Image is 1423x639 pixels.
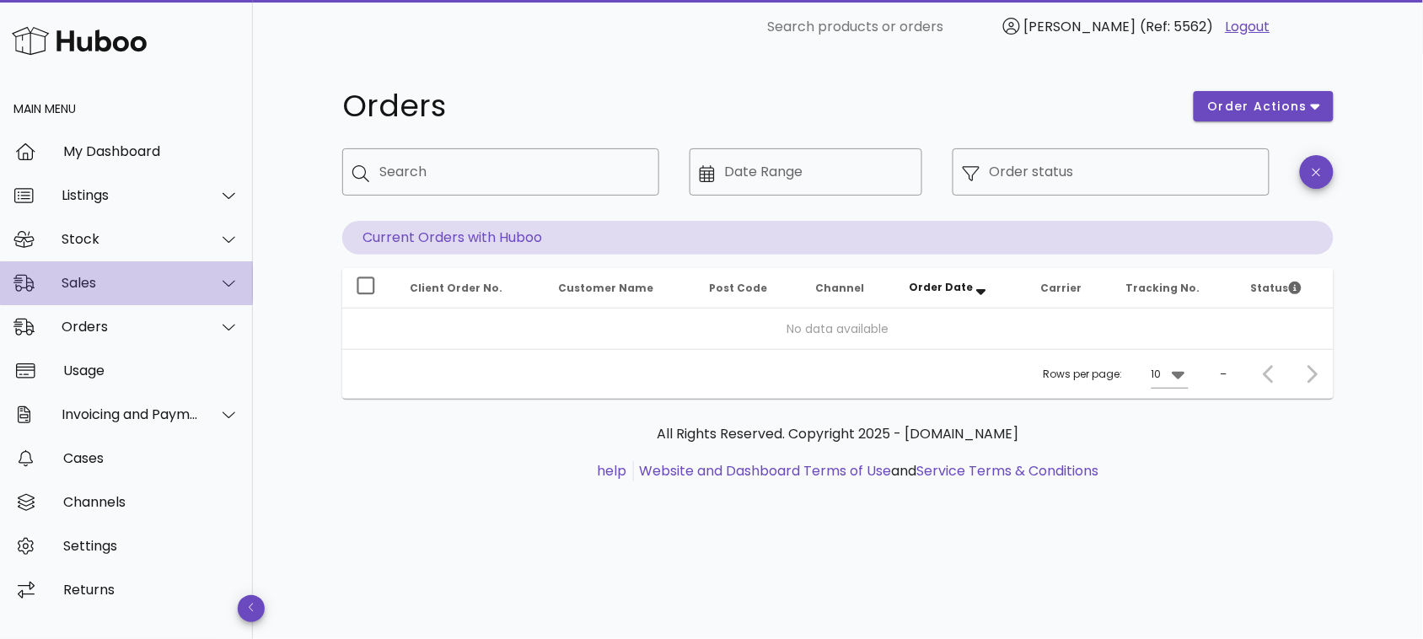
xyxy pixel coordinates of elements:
[640,461,892,481] a: Website and Dashboard Terms of Use
[1238,268,1334,309] th: Status
[410,281,502,295] span: Client Order No.
[1044,350,1189,399] div: Rows per page:
[63,362,239,379] div: Usage
[356,424,1320,444] p: All Rights Reserved. Copyright 2025 - [DOMAIN_NAME]
[1028,268,1112,309] th: Carrier
[1194,91,1334,121] button: order actions
[696,268,802,309] th: Post Code
[815,281,864,295] span: Channel
[917,461,1099,481] a: Service Terms & Conditions
[63,450,239,466] div: Cases
[1152,361,1189,388] div: 10Rows per page:
[12,23,147,59] img: Huboo Logo
[1221,367,1227,382] div: –
[1251,281,1302,295] span: Status
[396,268,545,309] th: Client Order No.
[1125,281,1200,295] span: Tracking No.
[1207,98,1308,115] span: order actions
[62,231,199,247] div: Stock
[802,268,896,309] th: Channel
[62,275,199,291] div: Sales
[598,461,627,481] a: help
[342,91,1173,121] h1: Orders
[1112,268,1238,309] th: Tracking No.
[896,268,1028,309] th: Order Date: Sorted descending. Activate to remove sorting.
[62,187,199,203] div: Listings
[63,582,239,598] div: Returns
[1141,17,1214,36] span: (Ref: 5562)
[62,406,199,422] div: Invoicing and Payments
[1152,367,1162,382] div: 10
[62,319,199,335] div: Orders
[63,494,239,510] div: Channels
[342,309,1334,349] td: No data available
[545,268,696,309] th: Customer Name
[342,221,1334,255] p: Current Orders with Huboo
[1041,281,1082,295] span: Carrier
[910,280,974,294] span: Order Date
[558,281,653,295] span: Customer Name
[63,538,239,554] div: Settings
[634,461,1099,481] li: and
[1024,17,1136,36] span: [PERSON_NAME]
[63,143,239,159] div: My Dashboard
[710,281,768,295] span: Post Code
[1226,17,1270,37] a: Logout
